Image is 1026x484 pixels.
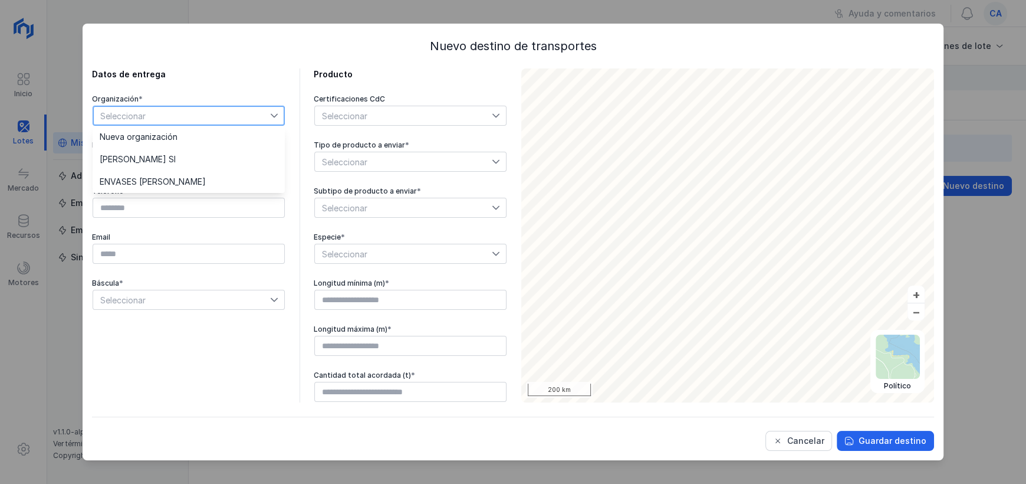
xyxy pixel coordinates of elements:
[315,198,492,217] span: Seleccionar
[837,431,934,451] button: Guardar destino
[92,94,285,104] div: Organización
[93,148,285,171] li: Maderas Campos Sl
[314,279,507,288] div: Longitud mínima (m)
[314,371,507,380] div: Cantidad total acordada (t)
[93,290,270,309] span: Seleccionar
[315,244,492,263] span: Seleccionar
[907,303,925,321] button: –
[93,106,270,125] span: Seleccionar
[314,325,507,334] div: Longitud máxima (m)
[100,155,176,163] span: [PERSON_NAME] Sl
[315,152,492,171] span: Seleccionar
[92,279,285,288] div: Báscula
[315,106,370,125] div: Seleccionar
[92,38,934,54] div: Nuevo destino de transportes
[787,435,824,447] div: Cancelar
[907,286,925,303] button: +
[314,140,507,150] div: Tipo de producto a enviar
[314,94,507,104] div: Certificaciones CdC
[876,381,920,391] div: Político
[314,187,507,196] div: Subtipo de producto a enviar
[876,335,920,379] img: political.webp
[859,435,926,447] div: Guardar destino
[93,126,285,148] li: Nueva organización
[92,233,285,242] div: Email
[100,133,177,141] span: Nueva organización
[100,178,206,186] span: ENVASES [PERSON_NAME]
[314,68,507,80] div: Producto
[765,431,832,451] button: Cancelar
[92,68,285,80] div: Datos de entrega
[314,233,507,242] div: Especie
[93,171,285,193] li: ENVASES UREÑA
